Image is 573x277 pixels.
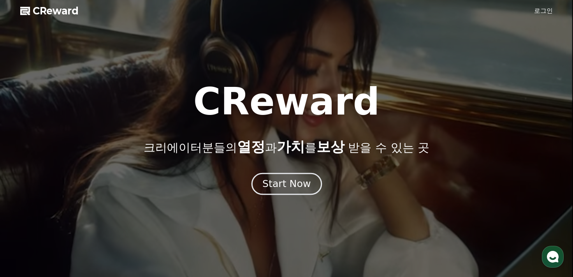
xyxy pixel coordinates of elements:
a: Start Now [253,181,320,189]
span: 설정 [120,224,130,230]
p: 크리에이터분들의 과 를 받을 수 있는 곳 [144,139,429,155]
div: Start Now [262,177,311,191]
span: 홈 [25,224,29,230]
a: 로그인 [534,6,553,16]
a: 홈 [2,212,51,232]
span: CReward [33,5,79,17]
button: Start Now [251,173,322,195]
a: 대화 [51,212,100,232]
span: 열정 [237,139,265,155]
span: 대화 [71,224,81,231]
a: CReward [20,5,79,17]
a: 설정 [100,212,149,232]
h1: CReward [193,83,380,120]
span: 가치 [277,139,305,155]
span: 보상 [316,139,345,155]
